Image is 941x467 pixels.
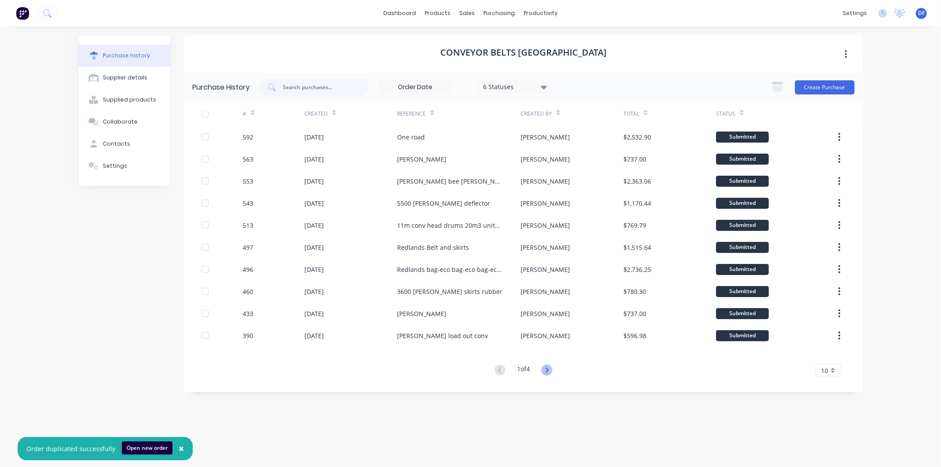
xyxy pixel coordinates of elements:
div: [DATE] [304,199,324,208]
div: Redlands Belt and skirts [397,243,469,252]
div: Status [716,110,735,118]
div: Supplier details [103,74,147,82]
div: products [420,7,455,20]
div: 1 of 4 [517,364,530,377]
button: Collaborate [79,111,170,133]
span: 10 [821,366,829,375]
div: Submitted [716,308,769,319]
div: $769.79 [623,221,646,230]
div: Contacts [103,140,130,148]
button: Close [170,438,193,459]
div: # [243,110,246,118]
div: $596.98 [623,331,646,340]
div: $737.00 [623,309,646,318]
div: [PERSON_NAME] load out conv [397,331,488,340]
div: [DATE] [304,177,324,186]
div: sales [455,7,479,20]
div: Submitted [716,132,769,143]
span: × [179,442,184,455]
div: Created [304,110,328,118]
div: Redlands bag-eco bag-eco bag-eco stock [397,265,503,274]
div: [DATE] [304,221,324,230]
div: [PERSON_NAME] [521,132,570,142]
input: Search purchases... [282,83,356,92]
div: [PERSON_NAME] [397,154,446,164]
div: [PERSON_NAME] [521,265,570,274]
button: Contacts [79,133,170,155]
div: Submitted [716,176,769,187]
div: productivity [519,7,562,20]
div: $1,170.44 [623,199,651,208]
button: Purchase history [79,45,170,67]
div: Collaborate [103,118,138,126]
div: [PERSON_NAME] [397,309,446,318]
div: Submitted [716,242,769,253]
div: Purchase History [193,82,250,93]
div: $2,532.90 [623,132,651,142]
input: Order Date [379,81,453,94]
div: Order duplicated successfully [26,444,115,453]
div: 513 [243,221,253,230]
div: 6 Statuses [483,82,546,91]
div: Submitted [716,286,769,297]
div: 5500 [PERSON_NAME] deflector [397,199,490,208]
div: Settings [103,162,127,170]
div: $2,736.25 [623,265,651,274]
div: 592 [243,132,253,142]
div: Submitted [716,198,769,209]
div: purchasing [479,7,519,20]
div: $780.30 [623,287,646,296]
div: [PERSON_NAME] [521,154,570,164]
button: Open new order [122,441,172,455]
div: Submitted [716,330,769,341]
div: [DATE] [304,309,324,318]
button: Supplier details [79,67,170,89]
div: 11m conv head drums 20m3 units head drums [397,221,503,230]
div: Submitted [716,220,769,231]
div: [PERSON_NAME] bee [PERSON_NAME] [397,177,503,186]
div: [DATE] [304,154,324,164]
div: [DATE] [304,287,324,296]
div: 497 [243,243,253,252]
img: Factory [16,7,29,20]
div: [DATE] [304,243,324,252]
div: Reference [397,110,426,118]
button: Create Purchase [795,80,855,94]
div: 553 [243,177,253,186]
div: $2,363.06 [623,177,651,186]
div: Purchase history [103,52,150,60]
div: $737.00 [623,154,646,164]
div: Supplied products [103,96,156,104]
div: 390 [243,331,253,340]
h1: Conveyor Belts [GEOGRAPHIC_DATA] [440,47,607,58]
div: 460 [243,287,253,296]
a: dashboard [379,7,420,20]
div: [PERSON_NAME] [521,199,570,208]
div: settings [838,7,871,20]
div: Created By [521,110,552,118]
div: [DATE] [304,331,324,340]
div: [PERSON_NAME] [521,309,570,318]
div: 496 [243,265,253,274]
div: Submitted [716,264,769,275]
span: DF [918,9,925,17]
div: Submitted [716,154,769,165]
div: [PERSON_NAME] [521,177,570,186]
div: Total [623,110,639,118]
div: [DATE] [304,265,324,274]
div: One road [397,132,425,142]
div: 563 [243,154,253,164]
div: 433 [243,309,253,318]
button: Settings [79,155,170,177]
div: 543 [243,199,253,208]
div: [PERSON_NAME] [521,331,570,340]
div: [PERSON_NAME] [521,287,570,296]
div: [DATE] [304,132,324,142]
div: [PERSON_NAME] [521,243,570,252]
div: [PERSON_NAME] [521,221,570,230]
div: $1,515.64 [623,243,651,252]
div: 3600 [PERSON_NAME] skirts rubber [397,287,502,296]
button: Supplied products [79,89,170,111]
